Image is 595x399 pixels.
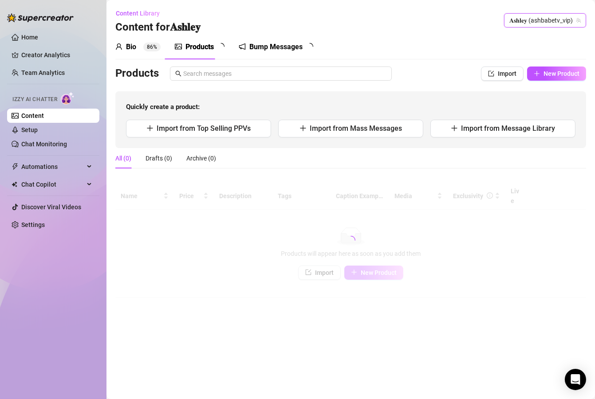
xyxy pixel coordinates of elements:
span: Import from Top Selling PPVs [157,124,251,133]
div: Open Intercom Messenger [565,369,586,390]
a: Team Analytics [21,69,65,76]
span: Chat Copilot [21,177,84,192]
span: plus [146,125,154,132]
span: plus [534,70,540,77]
a: Content [21,112,44,119]
a: Setup [21,126,38,133]
h3: Products [115,66,159,81]
span: search [175,70,181,77]
span: thunderbolt [12,163,19,170]
h3: Content for 𝐀𝐬𝐡𝐥𝐞𝐲 [115,20,201,35]
span: 𝐀𝐬𝐡𝐥𝐞𝐲 (ashbabetv_vip) [509,14,581,27]
span: plus [299,125,307,132]
span: New Product [544,70,579,77]
button: Import from Top Selling PPVs [126,120,271,137]
a: Home [21,34,38,41]
a: Settings [21,221,45,228]
span: Izzy AI Chatter [12,95,57,104]
a: Chat Monitoring [21,141,67,148]
span: notification [239,43,246,50]
div: Bump Messages [249,42,303,52]
span: loading [217,43,225,50]
img: Chat Copilot [12,181,17,188]
input: Search messages [183,69,386,78]
span: user [115,43,122,50]
span: loading [306,43,313,50]
img: logo-BBDzfeDw.svg [7,13,74,22]
div: All (0) [115,153,131,163]
a: Discover Viral Videos [21,203,81,211]
a: Creator Analytics [21,48,92,62]
span: team [576,18,581,23]
span: Import [498,70,516,77]
button: Import from Mass Messages [278,120,423,137]
button: New Product [527,66,586,81]
span: picture [175,43,182,50]
button: Content Library [115,6,167,20]
span: Import from Mass Messages [310,124,402,133]
div: Archive (0) [186,153,216,163]
strong: Quickly create a product: [126,103,200,111]
div: Products [185,42,214,52]
span: plus [451,125,458,132]
span: Automations [21,160,84,174]
span: Import from Message Library [461,124,556,133]
div: Bio [126,42,136,52]
button: Import [481,66,524,81]
div: Drafts (0) [146,153,172,163]
button: Import from Message Library [430,120,575,137]
span: Content Library [116,10,160,17]
img: AI Chatter [61,92,75,105]
span: loading [347,236,355,245]
span: import [488,70,494,77]
sup: 86% [143,43,161,51]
